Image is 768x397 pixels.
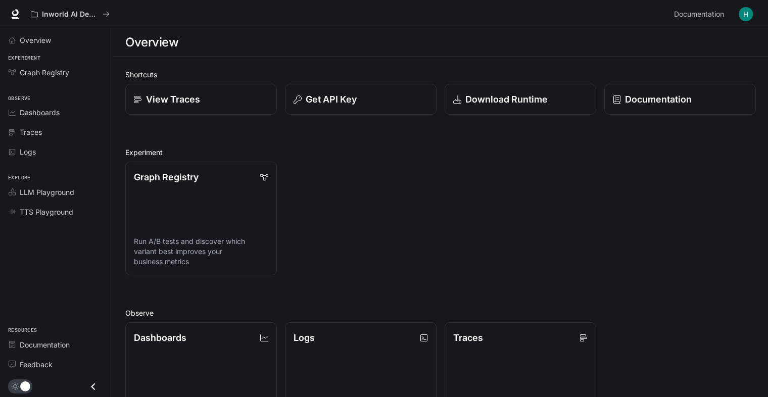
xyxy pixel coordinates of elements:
h2: Experiment [125,147,756,158]
button: User avatar [736,4,756,24]
a: Download Runtime [445,84,596,115]
a: Feedback [4,356,109,373]
span: Overview [20,35,51,45]
h2: Shortcuts [125,69,756,80]
p: Logs [294,331,315,344]
a: Graph Registry [4,64,109,81]
span: LLM Playground [20,187,74,197]
p: Dashboards [134,331,186,344]
a: Overview [4,31,109,49]
span: Dashboards [20,107,60,118]
button: Close drawer [82,376,105,397]
span: Documentation [674,8,724,21]
span: Logs [20,146,36,157]
a: LLM Playground [4,183,109,201]
button: All workspaces [26,4,114,24]
p: Documentation [625,92,692,106]
p: Get API Key [306,92,357,106]
p: Inworld AI Demos [42,10,99,19]
a: Logs [4,143,109,161]
img: User avatar [739,7,753,21]
a: Documentation [604,84,756,115]
p: Traces [453,331,483,344]
h2: Observe [125,308,756,318]
p: Run A/B tests and discover which variant best improves your business metrics [134,236,268,267]
a: Dashboards [4,104,109,121]
a: Documentation [4,336,109,354]
span: Feedback [20,359,53,370]
a: Documentation [670,4,732,24]
a: View Traces [125,84,277,115]
span: Dark mode toggle [20,380,30,391]
p: Graph Registry [134,170,199,184]
p: View Traces [146,92,200,106]
p: Download Runtime [465,92,548,106]
button: Get API Key [285,84,437,115]
a: Traces [4,123,109,141]
span: Traces [20,127,42,137]
a: Graph RegistryRun A/B tests and discover which variant best improves your business metrics [125,162,277,275]
span: Graph Registry [20,67,69,78]
a: TTS Playground [4,203,109,221]
h1: Overview [125,32,178,53]
span: Documentation [20,339,70,350]
span: TTS Playground [20,207,73,217]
